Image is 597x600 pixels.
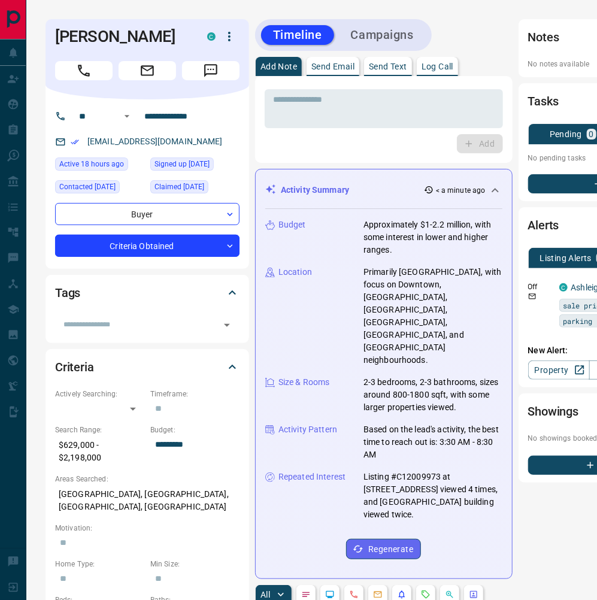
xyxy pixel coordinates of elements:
h2: Alerts [528,216,559,235]
span: Contacted [DATE] [59,181,116,193]
p: Home Type: [55,559,144,569]
svg: Agent Actions [469,590,478,599]
div: Tags [55,278,240,307]
p: Timeframe: [150,389,240,399]
p: Pending [550,130,582,138]
svg: Opportunities [445,590,454,599]
h1: [PERSON_NAME] [55,27,189,46]
p: Repeated Interest [278,471,346,483]
div: Tue Sep 16 2025 [55,157,144,174]
p: Primarily [GEOGRAPHIC_DATA], with focus on Downtown, [GEOGRAPHIC_DATA], [GEOGRAPHIC_DATA], [GEOGR... [363,266,502,366]
svg: Emails [373,590,383,599]
div: condos.ca [559,283,568,292]
span: Call [55,61,113,80]
p: Areas Searched: [55,474,240,484]
p: Send Text [369,62,407,71]
span: Claimed [DATE] [154,181,204,193]
svg: Email Verified [71,138,79,146]
svg: Requests [421,590,431,599]
button: Campaigns [339,25,426,45]
svg: Calls [349,590,359,599]
p: All [260,590,270,599]
svg: Email [528,292,537,301]
p: [GEOGRAPHIC_DATA], [GEOGRAPHIC_DATA], [GEOGRAPHIC_DATA], [GEOGRAPHIC_DATA] [55,484,240,517]
div: Criteria [55,353,240,381]
p: Off [528,281,552,292]
h2: Notes [528,28,559,47]
button: Open [219,317,235,334]
p: 2-3 bedrooms, 2-3 bathrooms, sizes around 800-1800 sqft, with some larger properties viewed. [363,376,502,414]
h2: Tags [55,283,80,302]
h2: Criteria [55,357,94,377]
p: < a minute ago [436,185,486,196]
p: Activity Pattern [278,423,337,436]
p: Activity Summary [281,184,349,196]
h2: Tasks [528,92,559,111]
p: Listing Alerts [540,254,592,262]
p: Approximately $1-2.2 million, with some interest in lower and higher ranges. [363,219,502,256]
p: Add Note [260,62,297,71]
p: Motivation: [55,523,240,534]
p: Actively Searching: [55,389,144,399]
a: [EMAIL_ADDRESS][DOMAIN_NAME] [87,137,223,146]
a: Property [528,360,590,380]
span: Message [182,61,240,80]
svg: Notes [301,590,311,599]
button: Open [120,109,134,123]
span: Active 18 hours ago [59,158,124,170]
svg: Lead Browsing Activity [325,590,335,599]
span: Signed up [DATE] [154,158,210,170]
div: Buyer [55,203,240,225]
p: Location [278,266,312,278]
svg: Listing Alerts [397,590,407,599]
p: Budget [278,219,306,231]
div: Wed Dec 27 2017 [150,157,240,174]
div: Activity Summary< a minute ago [265,179,502,201]
p: Size & Rooms [278,376,330,389]
div: Criteria Obtained [55,235,240,257]
p: Send Email [311,62,354,71]
button: Regenerate [346,539,421,559]
span: Email [119,61,176,80]
p: Min Size: [150,559,240,569]
p: Listing #C12009973 at [STREET_ADDRESS] viewed 4 times, and [GEOGRAPHIC_DATA] building viewed twice. [363,471,502,521]
div: Thu Jul 14 2022 [55,180,144,197]
p: Based on the lead's activity, the best time to reach out is: 3:30 AM - 8:30 AM [363,423,502,461]
div: condos.ca [207,32,216,41]
h2: Showings [528,402,579,421]
p: $629,000 - $2,198,000 [55,435,144,468]
p: 0 [589,130,594,138]
p: Search Range: [55,425,144,435]
p: Budget: [150,425,240,435]
p: Log Call [422,62,453,71]
div: Thu Jul 14 2022 [150,180,240,197]
button: Timeline [261,25,334,45]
